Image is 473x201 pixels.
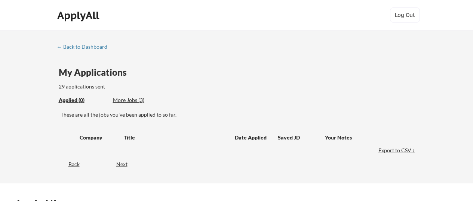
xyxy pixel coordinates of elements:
[124,134,228,141] div: Title
[113,96,168,104] div: More Jobs (3)
[113,96,168,104] div: These are job applications we think you'd be a good fit for, but couldn't apply you to automatica...
[278,130,325,144] div: Saved JD
[390,7,420,22] button: Log Out
[59,96,107,104] div: Applied (0)
[61,111,417,118] div: These are all the jobs you've been applied to so far.
[59,96,107,104] div: These are all the jobs you've been applied to so far.
[59,68,133,77] div: My Applications
[116,160,136,168] div: Next
[80,134,117,141] div: Company
[57,44,113,49] div: ← Back to Dashboard
[235,134,268,141] div: Date Applied
[57,9,101,22] div: ApplyAll
[325,134,410,141] div: Your Notes
[57,44,113,51] a: ← Back to Dashboard
[57,160,80,168] div: Back
[378,147,417,154] div: Export to CSV ↓
[59,83,203,90] div: 29 applications sent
